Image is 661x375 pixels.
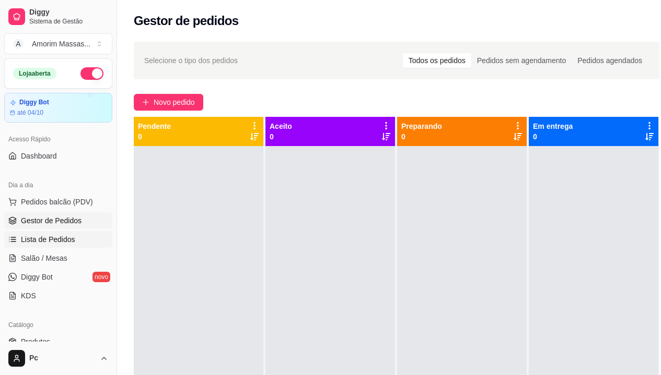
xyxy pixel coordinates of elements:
[4,269,112,285] a: Diggy Botnovo
[4,250,112,267] a: Salão / Mesas
[21,272,53,282] span: Diggy Bot
[138,131,171,142] p: 0
[21,197,93,207] span: Pedidos balcão (PDV)
[29,8,108,17] span: Diggy
[572,53,648,68] div: Pedidos agendados
[4,148,112,164] a: Dashboard
[4,346,112,371] button: Pc
[21,234,75,245] span: Lista de Pedidos
[21,336,50,347] span: Produtos
[4,4,112,29] a: DiggySistema de Gestão
[134,13,239,29] h2: Gestor de pedidos
[29,17,108,26] span: Sistema de Gestão
[134,94,203,111] button: Novo pedido
[533,131,573,142] p: 0
[144,55,238,66] span: Selecione o tipo dos pedidos
[401,131,442,142] p: 0
[4,333,112,350] a: Produtos
[80,67,103,80] button: Alterar Status
[270,121,292,131] p: Aceito
[4,93,112,123] a: Diggy Botaté 04/10
[403,53,471,68] div: Todos os pedidos
[4,317,112,333] div: Catálogo
[270,131,292,142] p: 0
[13,68,56,79] div: Loja aberta
[19,99,49,106] article: Diggy Bot
[138,121,171,131] p: Pendente
[4,33,112,54] button: Select a team
[401,121,442,131] p: Preparando
[21,291,36,301] span: KDS
[21,215,82,226] span: Gestor de Pedidos
[142,99,149,106] span: plus
[4,131,112,148] div: Acesso Rápido
[533,121,573,131] p: Em entrega
[4,231,112,248] a: Lista de Pedidos
[471,53,572,68] div: Pedidos sem agendamento
[4,177,112,193] div: Dia a dia
[21,253,67,263] span: Salão / Mesas
[32,39,90,49] div: Amorim Massas ...
[17,108,43,117] article: até 04/10
[4,193,112,210] button: Pedidos balcão (PDV)
[29,354,96,363] span: Pc
[4,287,112,304] a: KDS
[154,96,195,108] span: Novo pedido
[13,39,24,49] span: A
[21,151,57,161] span: Dashboard
[4,212,112,229] a: Gestor de Pedidos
